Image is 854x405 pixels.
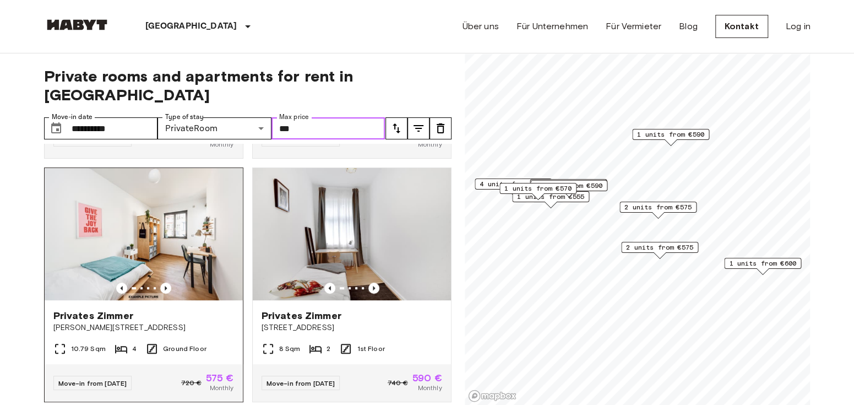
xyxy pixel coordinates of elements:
[417,139,442,149] span: Monthly
[160,283,171,294] button: Previous image
[357,344,384,354] span: 1st Floor
[157,117,271,139] div: PrivateRoom
[417,383,442,393] span: Monthly
[252,168,452,402] a: Marketing picture of unit DE-01-074-001-01HPrevious imagePrevious imagePrivates Zimmer[STREET_ADD...
[516,20,588,33] a: Für Unternehmen
[253,168,451,300] img: Marketing picture of unit DE-01-074-001-01H
[429,117,452,139] button: tune
[45,117,67,139] button: Choose date, selected date is 1 Oct 2025
[624,202,692,212] span: 2 units from €575
[407,117,429,139] button: tune
[385,117,407,139] button: tune
[209,139,233,149] span: Monthly
[262,322,442,333] span: [STREET_ADDRESS]
[266,379,335,387] span: Move-in from [DATE]
[52,112,93,122] label: Move-in date
[606,20,661,33] a: Für Vermieter
[181,378,202,388] span: 720 €
[71,344,106,354] span: 10.79 Sqm
[44,19,110,30] img: Habyt
[679,20,698,33] a: Blog
[512,191,589,208] div: Map marker
[504,183,572,193] span: 1 units from €570
[619,202,697,219] div: Map marker
[44,168,243,402] a: Marketing picture of unit DE-01-09-022-03QPrevious imagePrevious imagePrivates Zimmer[PERSON_NAME...
[53,309,133,322] span: Privates Zimmer
[45,168,243,300] img: Marketing picture of unit DE-01-09-022-03Q
[116,283,127,294] button: Previous image
[637,129,704,139] span: 1 units from €590
[621,242,698,259] div: Map marker
[724,258,801,275] div: Map marker
[786,20,811,33] a: Log in
[163,344,206,354] span: Ground Floor
[480,179,547,189] span: 4 units from €570
[53,322,234,333] span: [PERSON_NAME][STREET_ADDRESS]
[632,129,709,146] div: Map marker
[626,242,693,252] span: 2 units from €575
[206,373,234,383] span: 575 €
[327,344,330,354] span: 2
[209,383,233,393] span: Monthly
[412,373,442,383] span: 590 €
[463,20,499,33] a: Über uns
[530,179,607,196] div: Map marker
[58,379,127,387] span: Move-in from [DATE]
[729,258,796,268] span: 1 units from €600
[468,390,516,402] a: Mapbox logo
[279,344,301,354] span: 8 Sqm
[279,112,309,122] label: Max price
[132,344,137,354] span: 4
[324,283,335,294] button: Previous image
[535,180,602,190] span: 4 units from €565
[165,112,204,122] label: Type of stay
[715,15,768,38] a: Kontakt
[145,20,237,33] p: [GEOGRAPHIC_DATA]
[499,183,576,200] div: Map marker
[475,179,552,196] div: Map marker
[44,67,452,104] span: Private rooms and apartments for rent in [GEOGRAPHIC_DATA]
[368,283,379,294] button: Previous image
[262,309,341,322] span: Privates Zimmer
[530,180,607,197] div: Map marker
[388,378,408,388] span: 740 €
[535,181,602,191] span: 2 units from €590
